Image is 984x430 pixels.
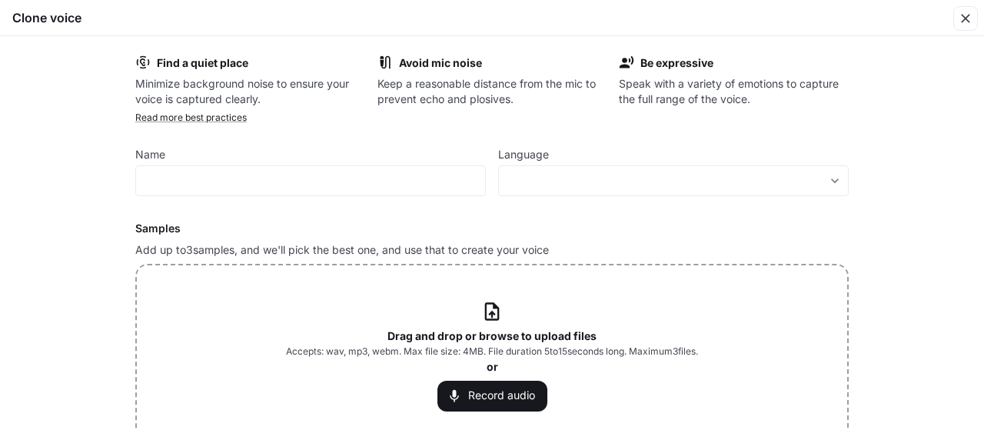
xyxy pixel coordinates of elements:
h6: Samples [135,221,849,236]
button: Record audio [437,381,547,412]
p: Language [498,149,549,160]
h5: Clone voice [12,9,81,26]
p: Keep a reasonable distance from the mic to prevent echo and plosives. [377,76,607,107]
b: Find a quiet place [157,56,248,69]
b: Be expressive [640,56,713,69]
p: Add up to 3 samples, and we'll pick the best one, and use that to create your voice [135,242,849,258]
p: Speak with a variety of emotions to capture the full range of the voice. [619,76,849,107]
b: or [487,360,498,373]
span: Accepts: wav, mp3, webm. Max file size: 4MB. File duration 5 to 15 seconds long. Maximum 3 files. [286,344,698,359]
p: Name [135,149,165,160]
a: Read more best practices [135,112,247,123]
div: ​ [499,173,848,188]
b: Avoid mic noise [399,56,482,69]
p: Minimize background noise to ensure your voice is captured clearly. [135,76,365,107]
b: Drag and drop or browse to upload files [387,329,597,342]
